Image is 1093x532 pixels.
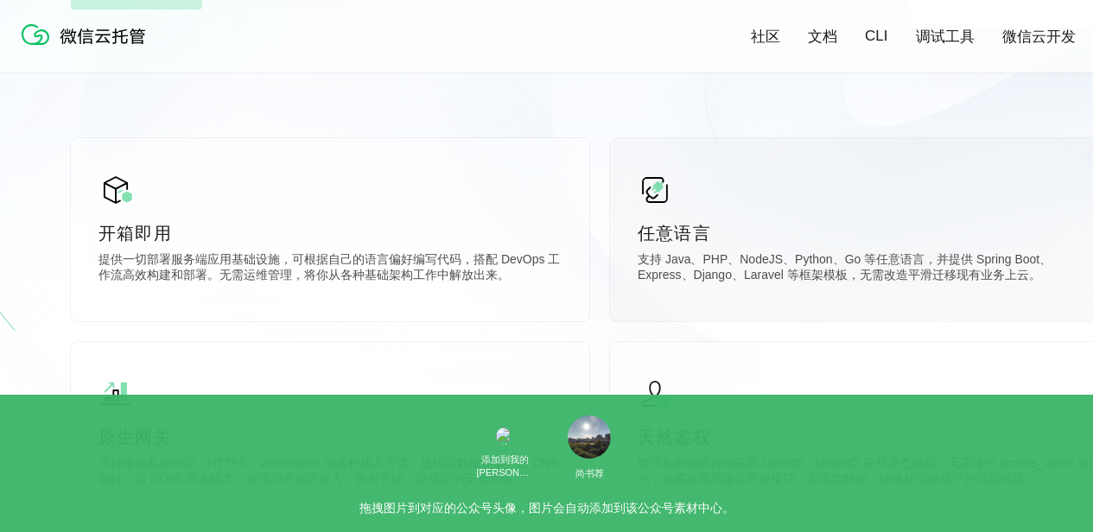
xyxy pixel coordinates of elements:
[18,17,156,52] img: 微信云托管
[98,221,562,245] p: 开箱即用
[18,40,156,54] a: 微信云托管
[916,27,975,47] a: 调试工具
[751,27,780,47] a: 社区
[1002,27,1076,47] a: 微信云开发
[865,28,887,45] a: CLI
[98,252,562,287] p: 提供一切部署服务端应用基础设施，可根据自己的语言偏好编写代码，搭配 DevOps 工作流高效构建和部署。无需运维管理，将你从各种基础架构工作中解放出来。
[808,27,837,47] a: 文档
